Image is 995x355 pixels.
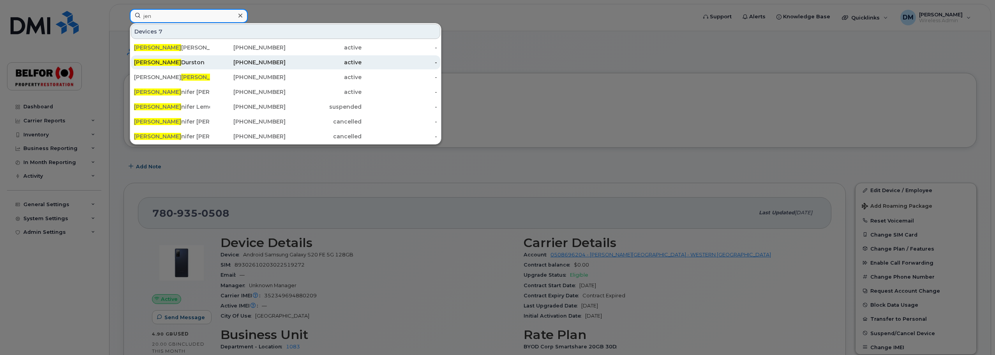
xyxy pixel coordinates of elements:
[362,118,438,125] div: -
[134,103,210,111] div: nifer Lemon
[134,118,210,125] div: nifer [PERSON_NAME]
[210,73,286,81] div: [PHONE_NUMBER]
[286,118,362,125] div: cancelled
[210,118,286,125] div: [PHONE_NUMBER]
[362,73,438,81] div: -
[134,118,181,125] span: [PERSON_NAME]
[134,133,181,140] span: [PERSON_NAME]
[210,44,286,51] div: [PHONE_NUMBER]
[131,70,440,84] a: [PERSON_NAME][PERSON_NAME]kins[PHONE_NUMBER]active-
[286,88,362,96] div: active
[131,85,440,99] a: [PERSON_NAME]nifer [PERSON_NAME][PHONE_NUMBER]active-
[131,24,440,39] div: Devices
[286,44,362,51] div: active
[181,74,228,81] span: [PERSON_NAME]
[286,132,362,140] div: cancelled
[210,132,286,140] div: [PHONE_NUMBER]
[210,88,286,96] div: [PHONE_NUMBER]
[134,58,210,66] div: Durston
[134,132,210,140] div: nifer [PERSON_NAME]
[134,73,210,81] div: [PERSON_NAME] kins
[362,103,438,111] div: -
[286,103,362,111] div: suspended
[286,58,362,66] div: active
[134,103,181,110] span: [PERSON_NAME]
[131,55,440,69] a: [PERSON_NAME]Durston[PHONE_NUMBER]active-
[134,44,181,51] span: [PERSON_NAME]
[210,58,286,66] div: [PHONE_NUMBER]
[362,132,438,140] div: -
[134,59,181,66] span: [PERSON_NAME]
[362,58,438,66] div: -
[134,88,210,96] div: nifer [PERSON_NAME]
[159,28,162,35] span: 7
[362,88,438,96] div: -
[286,73,362,81] div: active
[131,41,440,55] a: [PERSON_NAME][PERSON_NAME][PHONE_NUMBER]active-
[362,44,438,51] div: -
[131,100,440,114] a: [PERSON_NAME]nifer Lemon[PHONE_NUMBER]suspended-
[134,88,181,95] span: [PERSON_NAME]
[210,103,286,111] div: [PHONE_NUMBER]
[131,115,440,129] a: [PERSON_NAME]nifer [PERSON_NAME][PHONE_NUMBER]cancelled-
[134,44,210,51] div: [PERSON_NAME]
[131,129,440,143] a: [PERSON_NAME]nifer [PERSON_NAME][PHONE_NUMBER]cancelled-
